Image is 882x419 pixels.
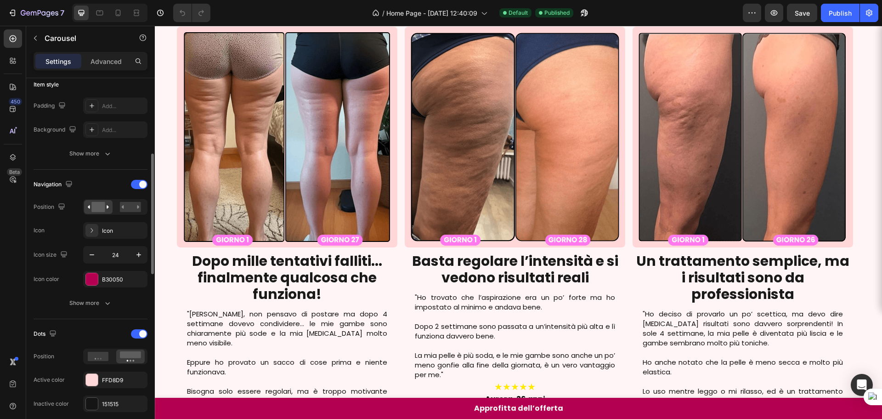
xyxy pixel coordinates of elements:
[851,374,873,396] div: Open Intercom Messenger
[102,376,145,385] div: FFD8D9
[319,378,408,388] p: Approfitta dell’offerta
[481,225,695,278] strong: Un trattamento semplice, ma i risultati sono da professionista
[69,298,112,308] div: Show more
[102,102,145,110] div: Add...
[102,400,145,408] div: 151515
[34,275,59,283] div: Icon color
[90,57,122,66] p: Advanced
[488,361,688,380] p: Lo uso mentre leggo o mi rilasso, ed è un trattamento davvero semplice ed efficace."
[9,98,22,105] div: 450
[60,7,64,18] p: 7
[34,400,69,408] div: Inactive color
[102,227,145,235] div: Icon
[382,8,384,18] span: /
[45,57,71,66] p: Settings
[330,368,390,379] span: Aurora, 36 anni
[34,295,147,311] button: Show more
[173,4,210,22] div: Undo/Redo
[34,376,65,384] div: Active color
[7,168,22,176] div: Beta
[386,8,477,18] span: Home Page - [DATE] 12:40:09
[34,328,58,340] div: Dots
[34,145,147,162] button: Show more
[787,4,817,22] button: Save
[250,355,470,367] h2: ★★★★★
[34,249,69,261] div: Icon size
[34,226,45,235] div: Icon
[260,325,460,354] p: La mia pelle è più soda, e le mie gambe sono anche un po’ meno gonfie alla fine della giornata, è...
[34,201,67,213] div: Position
[260,267,460,286] p: "Ho trovato che l’aspirazione era un po’ forte ma ho impostato al minimo e andava bene.
[829,8,852,18] div: Publish
[69,149,112,158] div: Show more
[544,9,570,17] span: Published
[795,9,810,17] span: Save
[260,296,460,315] p: Dopo 2 settimane sono passata a un’intensità più alta e lì funziona davvero bene.
[4,4,68,22] button: 7
[34,178,74,191] div: Navigation
[257,225,464,262] strong: Basta regolare l’intensità e si vedono risultati reali
[478,1,698,222] img: gempages_578724723165233895-71f2d610-1354-4180-9691-9f7f6df1cb5c.png
[34,352,54,361] div: Position
[34,80,59,89] div: Item style
[102,126,145,134] div: Add...
[45,33,123,44] p: Carousel
[34,100,68,112] div: Padding
[488,283,688,322] p: "Ho deciso di provarlo un po’ scettica, ma devo dire [MEDICAL_DATA] risultati sono davvero sorpre...
[102,276,145,284] div: B30050
[509,9,528,17] span: Default
[155,26,882,419] iframe: Design area
[821,4,859,22] button: Publish
[488,332,688,351] p: Ho anche notato che la pelle è meno secca e molto più elastica.
[34,124,78,136] div: Background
